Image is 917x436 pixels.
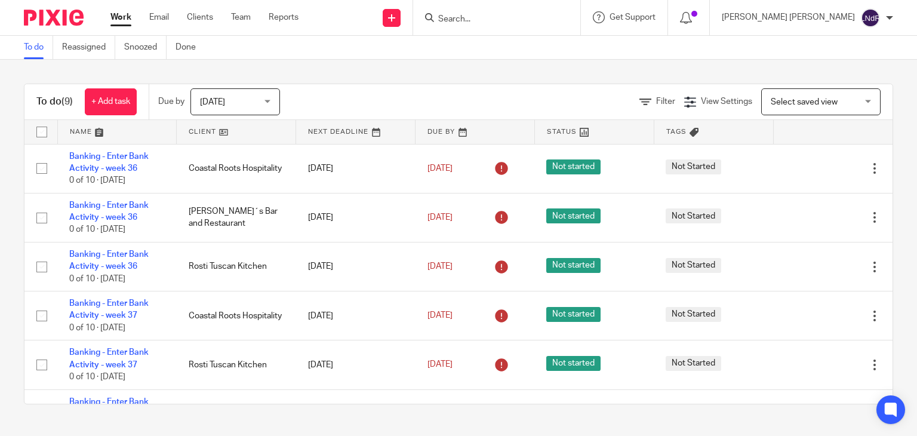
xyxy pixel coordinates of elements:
[296,242,416,291] td: [DATE]
[176,36,205,59] a: Done
[701,97,752,106] span: View Settings
[69,152,149,173] a: Banking - Enter Bank Activity - week 36
[124,36,167,59] a: Snoozed
[666,208,721,223] span: Not Started
[546,307,601,322] span: Not started
[69,201,149,222] a: Banking - Enter Bank Activity - week 36
[36,96,73,108] h1: To do
[427,361,453,369] span: [DATE]
[69,176,125,185] span: 0 of 10 · [DATE]
[85,88,137,115] a: + Add task
[177,291,296,340] td: Coastal Roots Hospitality
[24,10,84,26] img: Pixie
[296,193,416,242] td: [DATE]
[546,159,601,174] span: Not started
[610,13,656,22] span: Get Support
[62,36,115,59] a: Reassigned
[666,159,721,174] span: Not Started
[296,340,416,389] td: [DATE]
[546,208,601,223] span: Not started
[69,398,149,418] a: Banking - Enter Bank Activity - week 37
[546,258,601,273] span: Not started
[177,144,296,193] td: Coastal Roots Hospitality
[69,275,125,283] span: 0 of 10 · [DATE]
[200,98,225,106] span: [DATE]
[427,213,453,222] span: [DATE]
[61,97,73,106] span: (9)
[666,356,721,371] span: Not Started
[24,36,53,59] a: To do
[666,128,687,135] span: Tags
[69,226,125,234] span: 0 of 10 · [DATE]
[546,356,601,371] span: Not started
[269,11,299,23] a: Reports
[69,373,125,381] span: 0 of 10 · [DATE]
[437,14,544,25] input: Search
[296,144,416,193] td: [DATE]
[666,307,721,322] span: Not Started
[427,262,453,271] span: [DATE]
[427,164,453,173] span: [DATE]
[861,8,880,27] img: svg%3E
[231,11,251,23] a: Team
[69,299,149,320] a: Banking - Enter Bank Activity - week 37
[177,242,296,291] td: Rosti Tuscan Kitchen
[722,11,855,23] p: [PERSON_NAME] [PERSON_NAME]
[158,96,184,108] p: Due by
[296,291,416,340] td: [DATE]
[666,258,721,273] span: Not Started
[771,98,838,106] span: Select saved view
[187,11,213,23] a: Clients
[177,193,296,242] td: [PERSON_NAME]´s Bar and Restaurant
[110,11,131,23] a: Work
[69,324,125,332] span: 0 of 10 · [DATE]
[69,250,149,271] a: Banking - Enter Bank Activity - week 36
[427,312,453,320] span: [DATE]
[149,11,169,23] a: Email
[177,340,296,389] td: Rosti Tuscan Kitchen
[656,97,675,106] span: Filter
[69,348,149,369] a: Banking - Enter Bank Activity - week 37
